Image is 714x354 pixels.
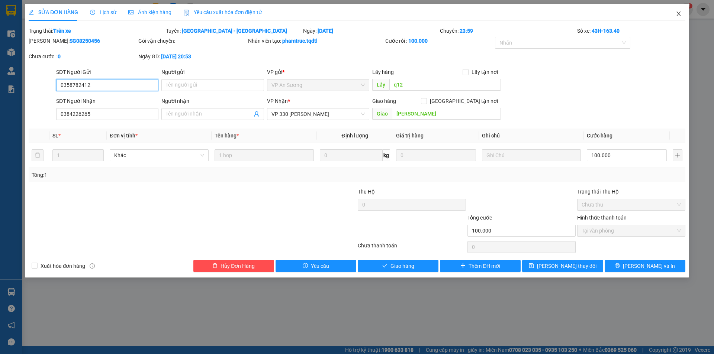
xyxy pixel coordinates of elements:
div: Người nhận [161,97,264,105]
button: Close [668,4,689,25]
div: Người gửi [161,68,264,76]
span: Giao [372,108,392,120]
div: Tuyến: [165,27,302,35]
span: Xuất hóa đơn hàng [38,262,88,270]
span: Tổng cước [467,215,492,221]
label: Hình thức thanh toán [577,215,627,221]
span: SL [52,133,58,139]
div: Trạng thái: [28,27,165,35]
b: 23:59 [460,28,473,34]
div: Chưa cước : [29,52,137,61]
input: 0 [396,149,476,161]
span: Tên hàng [215,133,239,139]
span: delete [212,263,218,269]
span: Giao hàng [390,262,414,270]
b: [DATE] 20:53 [161,53,191,59]
span: check [382,263,387,269]
span: Định lượng [342,133,368,139]
span: VP An Sương [271,79,365,91]
button: save[PERSON_NAME] thay đổi [522,260,603,272]
div: Gói vận chuyển: [138,37,247,45]
div: Chuyến: [439,27,576,35]
img: icon [183,10,189,16]
b: [DATE] [318,28,333,34]
b: 0 [58,53,61,59]
span: SỬA ĐƠN HÀNG [29,9,78,15]
span: Đơn vị tính [110,133,138,139]
span: plus [460,263,466,269]
th: Ghi chú [479,129,584,143]
span: [PERSON_NAME] thay đổi [537,262,596,270]
span: Giao hàng [372,98,396,104]
span: Yêu cầu [311,262,329,270]
b: 100.000 [408,38,428,44]
span: Chưa thu [582,199,681,210]
span: Cước hàng [587,133,612,139]
span: Thêm ĐH mới [469,262,500,270]
b: 43H-163.40 [592,28,620,34]
span: Lấy tận nơi [469,68,501,76]
span: printer [615,263,620,269]
span: info-circle [90,263,95,269]
span: Lấy [372,79,389,91]
div: [PERSON_NAME]: [29,37,137,45]
span: kg [383,149,390,161]
span: exclamation-circle [303,263,308,269]
div: Ngày: [302,27,440,35]
span: user-add [254,111,260,117]
span: [GEOGRAPHIC_DATA] tận nơi [427,97,501,105]
span: Lấy hàng [372,69,394,75]
button: delete [32,149,44,161]
button: deleteHủy Đơn Hàng [193,260,274,272]
span: Lịch sử [90,9,116,15]
b: phamtruc.tqdtl [282,38,318,44]
span: [PERSON_NAME] và In [623,262,675,270]
span: Tại văn phòng [582,225,681,236]
div: Ngày GD: [138,52,247,61]
span: clock-circle [90,10,95,15]
span: Yêu cầu xuất hóa đơn điện tử [183,9,262,15]
b: SG08250456 [70,38,100,44]
span: edit [29,10,34,15]
div: SĐT Người Nhận [56,97,158,105]
span: VP 330 Lê Duẫn [271,108,365,120]
div: Tổng: 1 [32,171,276,179]
input: Dọc đường [389,79,501,91]
button: plusThêm ĐH mới [440,260,521,272]
button: printer[PERSON_NAME] và In [605,260,685,272]
div: Số xe: [576,27,686,35]
div: Cước rồi : [385,37,493,45]
button: exclamation-circleYêu cầu [276,260,356,272]
button: checkGiao hàng [358,260,438,272]
div: Chưa thanh toán [357,241,467,254]
div: Trạng thái Thu Hộ [577,188,685,196]
input: VD: Bàn, Ghế [215,149,313,161]
b: [GEOGRAPHIC_DATA] - [GEOGRAPHIC_DATA] [182,28,287,34]
b: Trên xe [53,28,71,34]
span: picture [128,10,134,15]
span: close [676,11,682,17]
input: Ghi Chú [482,149,581,161]
span: save [529,263,534,269]
span: Ảnh kiện hàng [128,9,171,15]
button: plus [673,149,682,161]
span: Thu Hộ [358,189,375,195]
div: SĐT Người Gửi [56,68,158,76]
input: Dọc đường [392,108,501,120]
div: Nhân viên tạo: [248,37,384,45]
span: Giá trị hàng [396,133,424,139]
span: Khác [114,150,204,161]
span: VP Nhận [267,98,288,104]
span: Hủy Đơn Hàng [221,262,255,270]
div: VP gửi [267,68,369,76]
